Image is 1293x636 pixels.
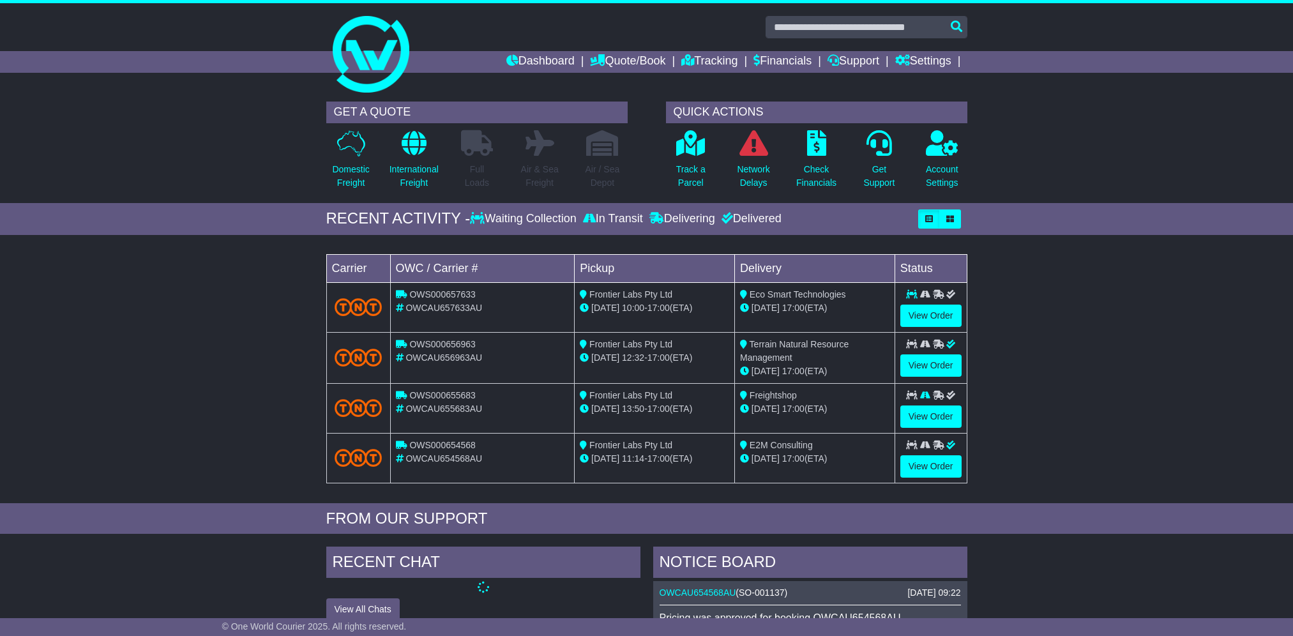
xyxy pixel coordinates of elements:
a: View Order [900,455,962,478]
a: Tracking [681,51,737,73]
span: OWS000657633 [409,289,476,299]
a: GetSupport [863,130,895,197]
img: TNT_Domestic.png [335,298,382,315]
div: Delivered [718,212,782,226]
a: View Order [900,354,962,377]
div: (ETA) [740,452,889,466]
span: [DATE] [591,404,619,414]
p: Network Delays [737,163,769,190]
span: OWS000656963 [409,339,476,349]
span: [DATE] [591,352,619,363]
span: 17:00 [647,303,670,313]
p: International Freight [389,163,439,190]
span: [DATE] [752,303,780,313]
span: OWS000654568 [409,440,476,450]
span: [DATE] [591,303,619,313]
span: OWCAU657633AU [405,303,482,313]
a: DomesticFreight [331,130,370,197]
p: Account Settings [926,163,958,190]
span: [DATE] [752,453,780,464]
p: Air / Sea Depot [586,163,620,190]
span: 17:00 [782,366,805,376]
span: 17:00 [782,303,805,313]
button: View All Chats [326,598,400,621]
div: GET A QUOTE [326,102,628,123]
p: Track a Parcel [676,163,706,190]
span: 10:00 [622,303,644,313]
td: Delivery [734,254,895,282]
span: 17:00 [782,404,805,414]
div: NOTICE BOARD [653,547,967,581]
a: Track aParcel [676,130,706,197]
span: 17:00 [647,352,670,363]
div: Delivering [646,212,718,226]
p: Check Financials [796,163,836,190]
span: 12:32 [622,352,644,363]
div: RECENT ACTIVITY - [326,209,471,228]
span: © One World Courier 2025. All rights reserved. [222,621,407,632]
span: 17:00 [647,404,670,414]
a: Dashboard [506,51,575,73]
span: OWCAU654568AU [405,453,482,464]
div: FROM OUR SUPPORT [326,510,967,528]
p: Domestic Freight [332,163,369,190]
a: View Order [900,405,962,428]
span: E2M Consulting [750,440,813,450]
span: 17:00 [647,453,670,464]
span: OWCAU656963AU [405,352,482,363]
p: Get Support [863,163,895,190]
img: TNT_Domestic.png [335,399,382,416]
a: Quote/Book [590,51,665,73]
span: SO-001137 [739,587,785,598]
a: InternationalFreight [389,130,439,197]
span: Frontier Labs Pty Ltd [589,289,672,299]
span: Frontier Labs Pty Ltd [589,390,672,400]
span: OWS000655683 [409,390,476,400]
a: Support [828,51,879,73]
span: Eco Smart Technologies [750,289,846,299]
div: - (ETA) [580,301,729,315]
a: View Order [900,305,962,327]
div: - (ETA) [580,351,729,365]
div: [DATE] 09:22 [907,587,960,598]
span: 13:50 [622,404,644,414]
div: - (ETA) [580,402,729,416]
span: OWCAU655683AU [405,404,482,414]
div: Waiting Collection [470,212,579,226]
p: Pricing was approved for booking OWCAU654568AU. [660,612,961,624]
div: RECENT CHAT [326,547,640,581]
span: Terrain Natural Resource Management [740,339,849,363]
div: (ETA) [740,402,889,416]
a: Financials [753,51,812,73]
td: Status [895,254,967,282]
div: ( ) [660,587,961,598]
a: Settings [895,51,951,73]
span: [DATE] [752,366,780,376]
img: TNT_Domestic.png [335,449,382,466]
td: Carrier [326,254,390,282]
span: 11:14 [622,453,644,464]
p: Full Loads [461,163,493,190]
td: OWC / Carrier # [390,254,575,282]
div: (ETA) [740,301,889,315]
span: [DATE] [591,453,619,464]
div: - (ETA) [580,452,729,466]
span: [DATE] [752,404,780,414]
td: Pickup [575,254,735,282]
span: 17:00 [782,453,805,464]
span: Freightshop [750,390,797,400]
span: Frontier Labs Pty Ltd [589,339,672,349]
div: (ETA) [740,365,889,378]
a: OWCAU654568AU [660,587,736,598]
a: NetworkDelays [736,130,770,197]
span: Frontier Labs Pty Ltd [589,440,672,450]
a: AccountSettings [925,130,959,197]
p: Air & Sea Freight [521,163,559,190]
img: TNT_Domestic.png [335,349,382,366]
div: QUICK ACTIONS [666,102,967,123]
a: CheckFinancials [796,130,837,197]
div: In Transit [580,212,646,226]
